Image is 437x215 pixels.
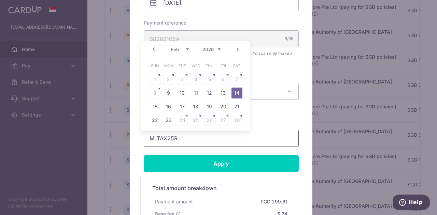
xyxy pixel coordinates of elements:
a: 18 [191,101,201,112]
span: Monday [163,60,174,71]
a: Prev [150,45,158,53]
a: 22 [150,115,160,126]
a: 13 [218,88,229,98]
a: Next [234,45,242,53]
span: Wednesday [191,60,201,71]
a: 17 [177,101,188,112]
span: Friday [218,60,229,71]
iframe: Opens a widget where you can find more information [393,195,430,212]
span: Thursday [204,60,215,71]
div: 9/35 [285,35,293,42]
a: 16 [163,101,174,112]
a: 10 [177,88,188,98]
a: 21 [231,101,242,112]
a: 23 [163,115,174,126]
label: Payment reference [144,19,186,26]
a: 15 [150,101,160,112]
a: 9 [163,88,174,98]
a: 14 [231,88,242,98]
div: SGD 299.61 [258,196,290,208]
span: Saturday [231,60,242,71]
span: Sunday [150,60,160,71]
a: 20 [218,101,229,112]
a: 19 [204,101,215,112]
input: Apply [144,155,299,172]
span: Tuesday [177,60,188,71]
a: 11 [191,88,201,98]
h5: Total amount breakdown [152,184,290,192]
a: 12 [204,88,215,98]
div: Payment amount [152,196,196,208]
